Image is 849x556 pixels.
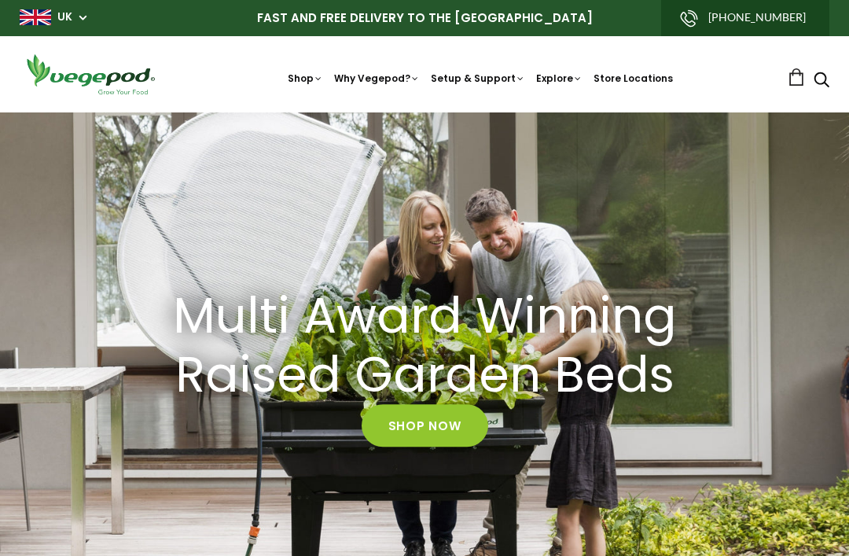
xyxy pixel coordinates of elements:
img: gb_large.png [20,9,51,25]
img: Vegepod [20,52,161,97]
a: UK [57,9,72,25]
a: Multi Award Winning Raised Garden Beds [83,287,766,405]
a: Why Vegepod? [334,72,420,85]
a: Shop [288,72,323,85]
a: Explore [536,72,583,85]
a: Shop Now [362,405,488,447]
a: Search [814,73,829,90]
a: Setup & Support [431,72,525,85]
a: Store Locations [594,72,673,85]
